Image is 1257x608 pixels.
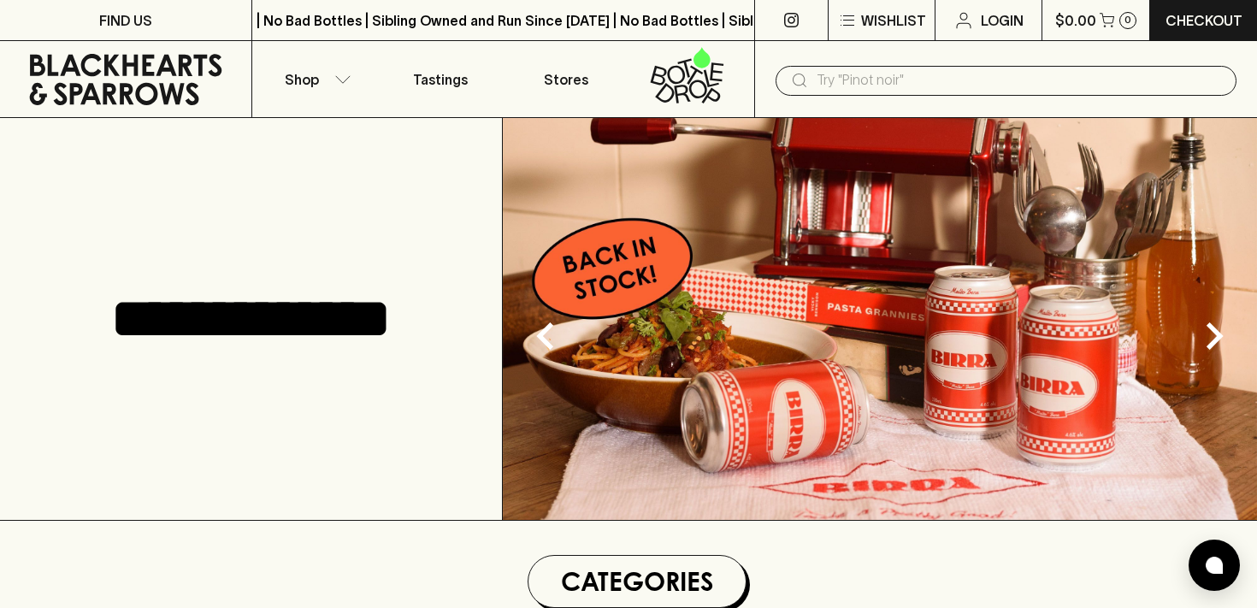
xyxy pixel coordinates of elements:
[504,41,629,117] a: Stores
[981,10,1024,31] p: Login
[285,69,319,90] p: Shop
[817,67,1223,94] input: Try "Pinot noir"
[1180,302,1248,370] button: Next
[544,69,588,90] p: Stores
[1124,15,1131,25] p: 0
[1055,10,1096,31] p: $0.00
[99,10,152,31] p: FIND US
[511,302,580,370] button: Previous
[1206,557,1223,574] img: bubble-icon
[535,563,739,600] h1: Categories
[861,10,926,31] p: Wishlist
[503,118,1257,520] img: optimise
[413,69,468,90] p: Tastings
[378,41,504,117] a: Tastings
[252,41,378,117] button: Shop
[1166,10,1242,31] p: Checkout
